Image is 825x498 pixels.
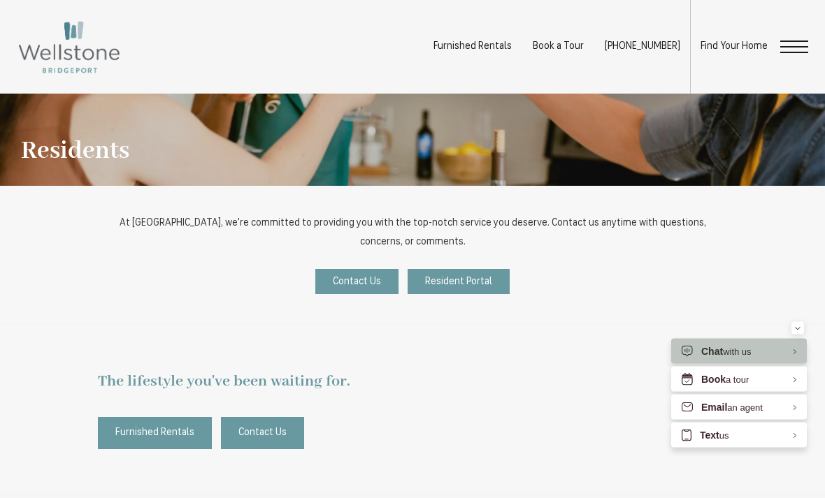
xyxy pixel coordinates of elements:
span: Contact Us [333,277,381,288]
span: Contact Us [238,425,287,442]
a: Contact Us [315,270,399,295]
img: Wellstone [17,20,122,75]
a: Furnished Rentals [98,418,212,449]
span: [PHONE_NUMBER] [605,41,680,52]
span: Resident Portal [425,277,492,288]
a: Furnished Rentals [433,41,512,52]
a: Find Your Home [701,41,768,52]
button: Open Menu [780,41,808,53]
span: Furnished Rentals [115,425,194,442]
a: Resident Portal [408,270,510,295]
a: Call us at (253) 400-3144 [605,41,680,52]
a: Contact Us [221,418,304,449]
h1: Residents [21,139,129,166]
p: At [GEOGRAPHIC_DATA], we're committed to providing you with the top-notch service you deserve. Co... [98,214,727,252]
a: Book a Tour [533,41,584,52]
p: The lifestyle you've been waiting for. [98,368,727,397]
